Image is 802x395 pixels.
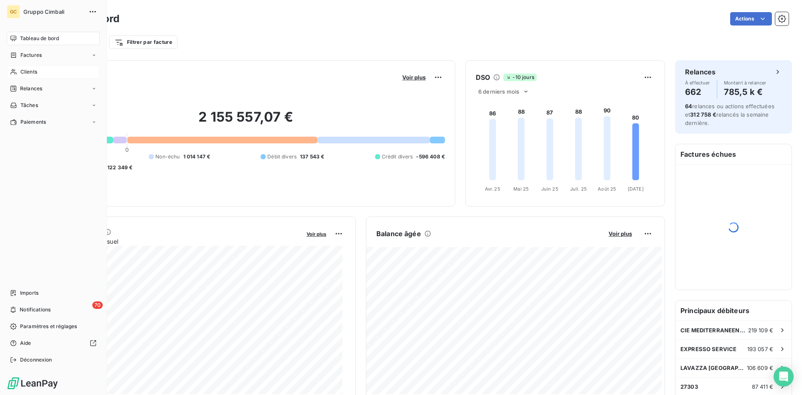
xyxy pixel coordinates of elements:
[416,153,445,161] span: -596 408 €
[680,383,698,390] span: 27303
[747,346,773,352] span: 193 057 €
[7,5,20,18] div: GC
[267,153,297,161] span: Débit divers
[541,186,558,192] tspan: Juin 25
[20,85,42,92] span: Relances
[675,144,792,164] h6: Factures échues
[690,111,716,118] span: 312 758 €
[109,36,178,49] button: Filtrer par facture
[20,35,59,42] span: Tableau de bord
[685,103,692,110] span: 64
[675,301,792,321] h6: Principaux débiteurs
[485,186,500,192] tspan: Avr. 25
[680,346,736,352] span: EXPRESSO SERVICE
[20,102,38,109] span: Tâches
[609,230,632,237] span: Voir plus
[476,72,490,82] h6: DSO
[304,230,329,237] button: Voir plus
[685,80,710,85] span: À effectuer
[628,186,644,192] tspan: [DATE]
[680,327,748,334] span: CIE MEDITERRANEENNE DES CAFES
[47,109,445,134] h2: 2 155 557,07 €
[155,153,180,161] span: Non-échu
[20,339,31,347] span: Aide
[400,74,428,81] button: Voir plus
[7,336,100,350] a: Aide
[20,289,38,297] span: Imports
[685,85,710,99] h4: 662
[20,68,37,76] span: Clients
[20,356,52,364] span: Déconnexion
[513,186,529,192] tspan: Mai 25
[747,364,773,371] span: 106 609 €
[724,85,766,99] h4: 785,5 k €
[685,67,716,77] h6: Relances
[20,51,42,59] span: Factures
[598,186,616,192] tspan: Août 25
[105,164,133,171] span: -122 349 €
[20,306,51,313] span: Notifications
[503,74,536,81] span: -10 jours
[47,237,301,246] span: Chiffre d'affaires mensuel
[724,80,766,85] span: Montant à relancer
[685,103,774,126] span: relances ou actions effectuées et relancés la semaine dernière.
[606,230,634,237] button: Voir plus
[23,8,84,15] span: Gruppo Cimbali
[125,146,129,153] span: 0
[748,327,773,334] span: 219 109 €
[307,231,326,237] span: Voir plus
[376,229,421,239] h6: Balance âgée
[7,377,58,390] img: Logo LeanPay
[478,88,519,95] span: 6 derniers mois
[382,153,413,161] span: Crédit divers
[752,383,773,390] span: 87 411 €
[730,12,772,25] button: Actions
[680,364,747,371] span: LAVAZZA [GEOGRAPHIC_DATA]
[183,153,211,161] span: 1 014 147 €
[402,74,426,81] span: Voir plus
[20,118,46,126] span: Paiements
[300,153,324,161] span: 137 543 €
[20,323,77,330] span: Paramètres et réglages
[92,301,103,309] span: 70
[570,186,587,192] tspan: Juil. 25
[774,367,794,387] div: Open Intercom Messenger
